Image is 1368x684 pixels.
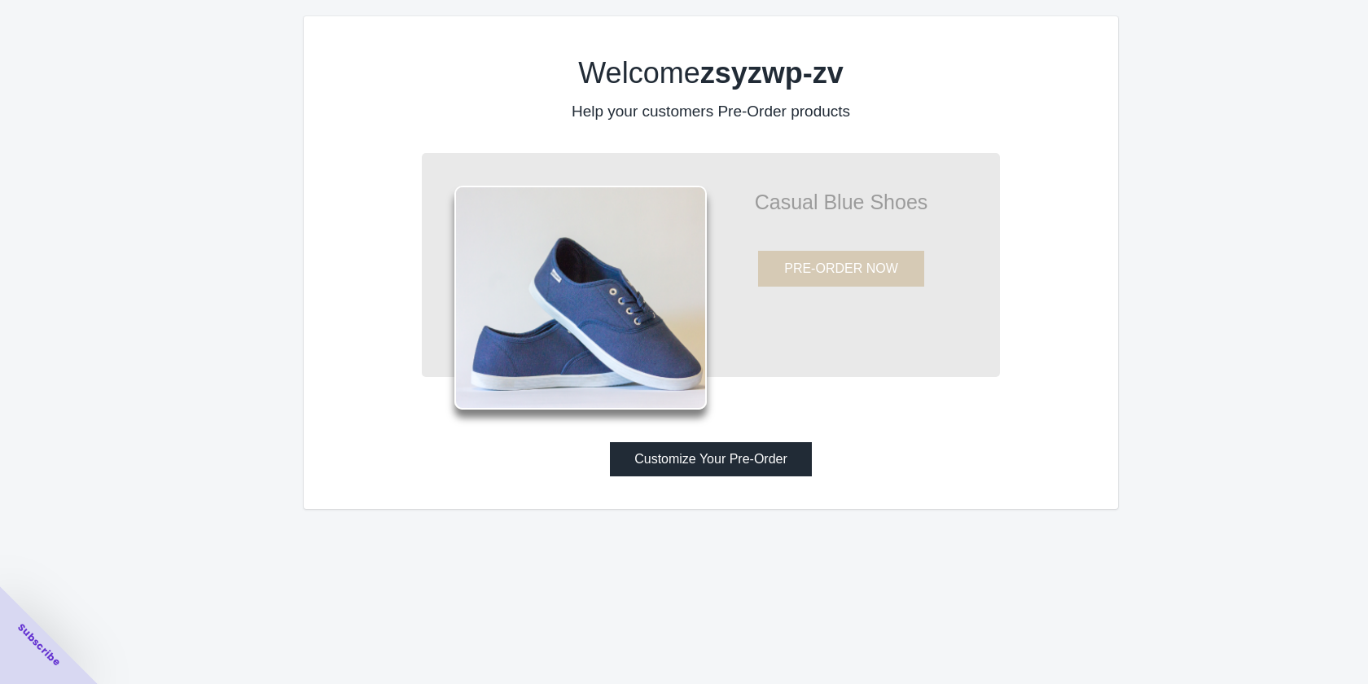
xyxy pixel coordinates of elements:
span: Subscribe [15,620,64,669]
button: PRE-ORDER NOW [758,251,924,287]
label: Help your customers Pre-Order products [572,103,850,120]
p: Casual Blue Shoes [707,194,976,210]
button: Customize Your Pre-Order [610,442,812,476]
b: zsyzwp-zv [700,56,844,90]
img: shoes.png [454,186,707,410]
label: Welcome [578,56,843,90]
